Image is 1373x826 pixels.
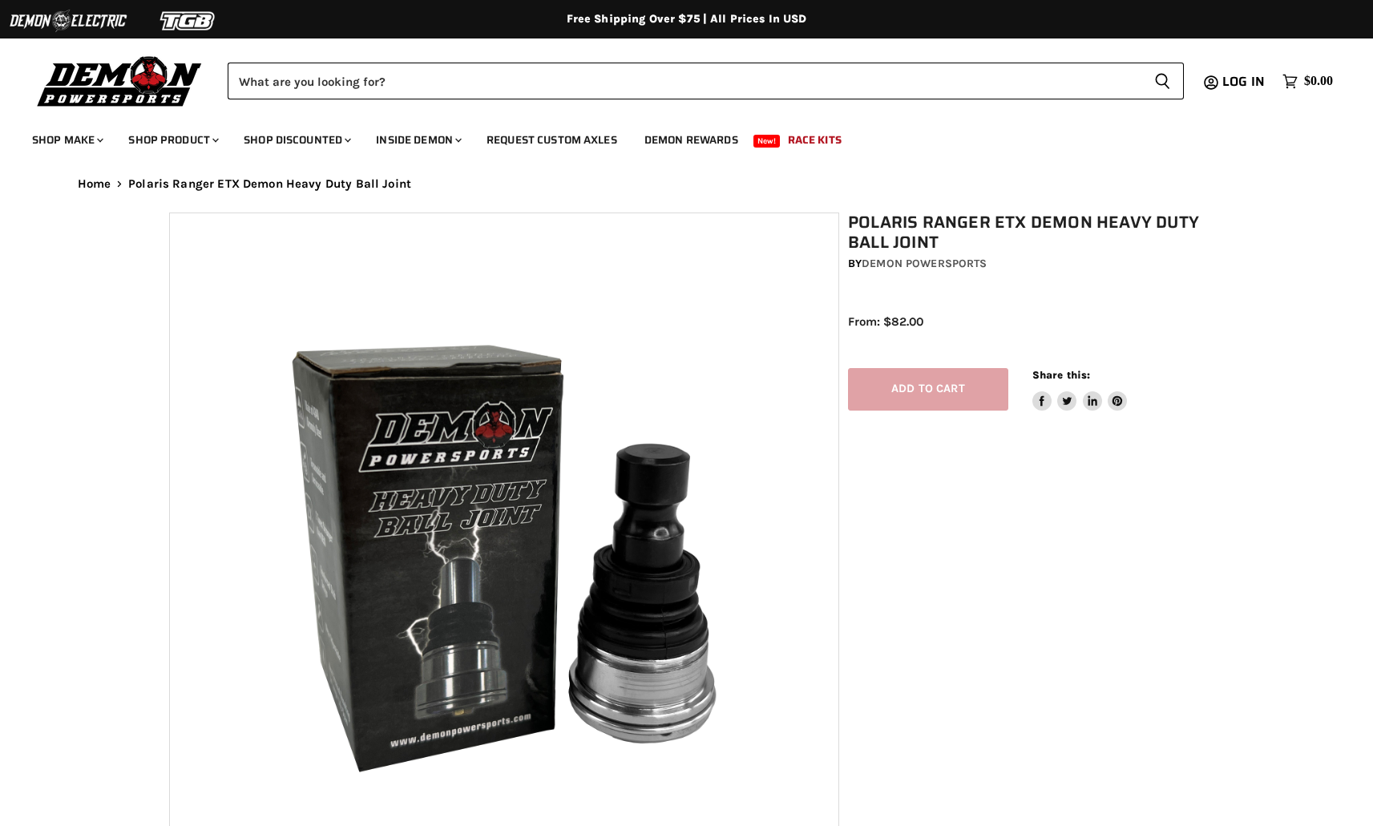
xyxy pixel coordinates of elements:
h1: Polaris Ranger ETX Demon Heavy Duty Ball Joint [848,213,1213,253]
a: Demon Powersports [862,257,987,270]
a: Home [78,177,111,191]
a: Shop Discounted [232,123,361,156]
aside: Share this: [1032,368,1128,411]
img: Demon Electric Logo 2 [8,6,128,36]
button: Search [1141,63,1184,99]
div: by [848,255,1213,273]
a: Shop Make [20,123,113,156]
nav: Breadcrumbs [46,177,1328,191]
div: Free Shipping Over $75 | All Prices In USD [46,12,1328,26]
span: $0.00 [1304,74,1333,89]
img: TGB Logo 2 [128,6,248,36]
span: New! [753,135,781,148]
form: Product [228,63,1184,99]
ul: Main menu [20,117,1329,156]
a: $0.00 [1274,70,1341,93]
a: Demon Rewards [632,123,750,156]
span: From: $82.00 [848,314,923,329]
img: Demon Powersports [32,52,208,109]
input: Search [228,63,1141,99]
a: Race Kits [776,123,854,156]
a: Request Custom Axles [474,123,629,156]
a: Shop Product [116,123,228,156]
span: Log in [1222,71,1265,91]
span: Polaris Ranger ETX Demon Heavy Duty Ball Joint [128,177,411,191]
span: Share this: [1032,369,1090,381]
a: Log in [1215,75,1274,89]
a: Inside Demon [364,123,471,156]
